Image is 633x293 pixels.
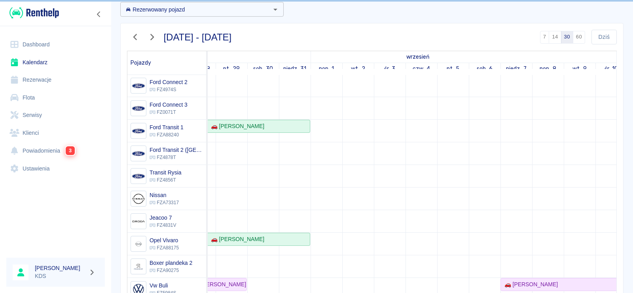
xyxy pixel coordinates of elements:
[317,63,336,75] a: 1 września 2025
[150,222,176,229] p: FZ4831V
[150,123,184,131] h6: Ford Transit 1
[132,102,145,115] img: Image
[35,272,85,280] p: KDS
[6,89,105,107] a: Flota
[6,106,105,124] a: Serwisy
[150,214,176,222] h6: Jeacoo 7
[570,63,589,75] a: 9 września 2025
[540,31,550,44] button: 7 dni
[132,124,145,138] img: Image
[501,280,558,289] div: 🚗 [PERSON_NAME]
[6,36,105,54] a: Dashboard
[150,236,179,244] h6: Opel Vivaro
[208,235,264,243] div: 🚗 [PERSON_NAME]
[251,63,275,75] a: 30 sierpnia 2025
[349,63,367,75] a: 2 września 2025
[405,51,432,63] a: 1 września 2025
[123,4,268,14] input: Wyszukaj i wybierz pojazdy...
[150,191,179,199] h6: Nissan
[382,63,398,75] a: 3 września 2025
[150,109,188,116] p: FZ0071T
[270,4,281,15] button: Otwórz
[573,31,585,44] button: 60 dni
[150,169,182,176] h6: Transit Rysia
[538,63,558,75] a: 8 września 2025
[132,260,145,273] img: Image
[281,63,309,75] a: 31 sierpnia 2025
[35,264,85,272] h6: [PERSON_NAME]
[504,63,529,75] a: 7 września 2025
[150,154,203,161] p: FZ4878T
[9,6,59,19] img: Renthelp logo
[150,146,203,154] h6: Ford Transit 2 (Niemcy)
[6,124,105,142] a: Klienci
[190,280,246,289] div: 🚗 [PERSON_NAME]
[6,160,105,178] a: Ustawienia
[221,63,242,75] a: 29 sierpnia 2025
[6,6,59,19] a: Renthelp logo
[132,237,145,251] img: Image
[132,170,145,183] img: Image
[208,122,264,130] div: 🚗 [PERSON_NAME]
[131,59,151,66] span: Pojazdy
[603,63,620,75] a: 10 września 2025
[6,71,105,89] a: Rezerwacje
[150,131,184,138] p: FZA88240
[150,78,188,86] h6: Ford Connect 2
[150,101,188,109] h6: Ford Connect 3
[150,244,179,251] p: FZA88175
[445,63,462,75] a: 5 września 2025
[6,54,105,71] a: Kalendarz
[561,31,573,44] button: 30 dni
[150,267,192,274] p: FZA90275
[411,63,432,75] a: 4 września 2025
[150,176,182,184] p: FZ4856T
[150,282,176,289] h6: Vw Buli
[150,199,179,206] p: FZA73317
[6,142,105,160] a: Powiadomienia3
[549,31,561,44] button: 14 dni
[591,30,617,44] button: Dziś
[132,79,145,92] img: Image
[93,9,105,19] button: Zwiń nawigację
[132,147,145,160] img: Image
[66,146,75,155] span: 3
[132,215,145,228] img: Image
[150,86,188,93] p: FZ4974S
[132,192,145,205] img: Image
[164,32,232,43] h3: [DATE] - [DATE]
[475,63,495,75] a: 6 września 2025
[150,259,192,267] h6: Boxer plandeka 2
